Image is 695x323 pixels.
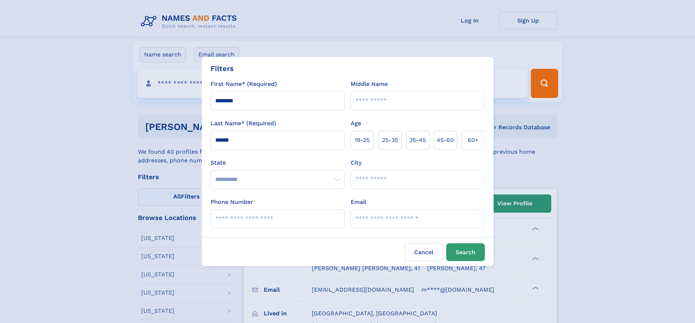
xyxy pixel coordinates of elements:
label: Age [351,119,361,128]
label: Last Name* (Required) [211,119,276,128]
label: Phone Number [211,198,253,206]
label: First Name* (Required) [211,80,277,88]
div: Filters [211,63,234,74]
label: Cancel [405,243,443,261]
span: 18‑25 [355,136,370,145]
span: 60+ [468,136,479,145]
span: 25‑35 [382,136,398,145]
label: State [211,158,345,167]
span: 45‑60 [437,136,454,145]
label: City [351,158,362,167]
span: 35‑45 [409,136,426,145]
label: Middle Name [351,80,388,88]
button: Search [446,243,485,261]
label: Email [351,198,366,206]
